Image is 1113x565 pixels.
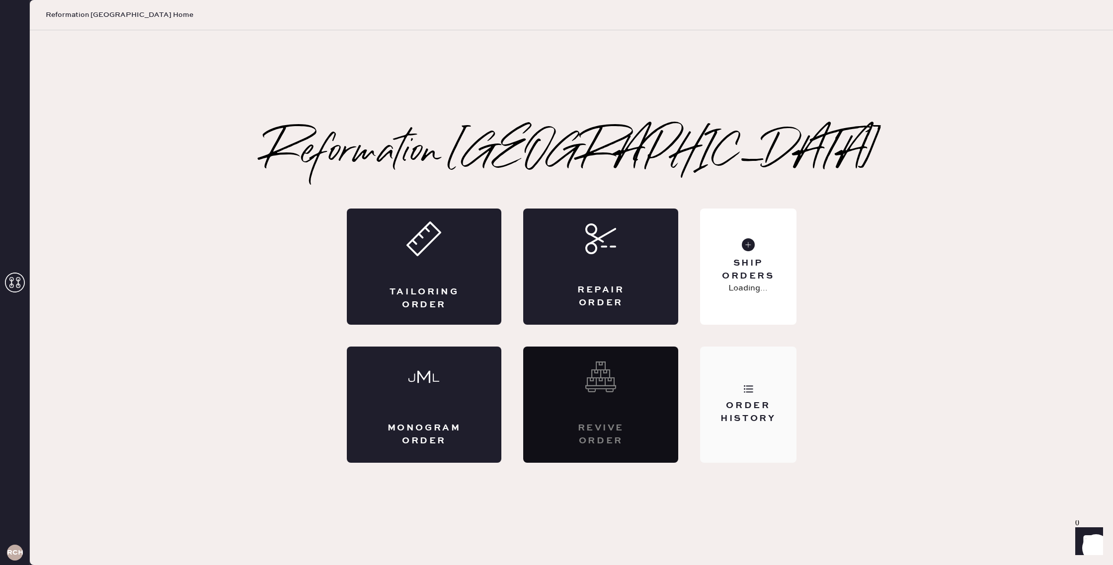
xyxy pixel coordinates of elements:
div: Monogram Order [387,422,462,447]
div: Repair Order [563,284,638,309]
div: Tailoring Order [387,286,462,311]
div: Revive order [563,422,638,447]
div: Ship Orders [708,257,788,282]
h2: Reformation [GEOGRAPHIC_DATA] [264,133,879,173]
p: Loading... [728,282,768,294]
div: Interested? Contact us at care@hemster.co [523,347,678,463]
iframe: Front Chat [1066,520,1109,563]
div: Order History [708,400,788,424]
h3: RCHA [7,549,23,556]
span: Reformation [GEOGRAPHIC_DATA] Home [46,10,193,20]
